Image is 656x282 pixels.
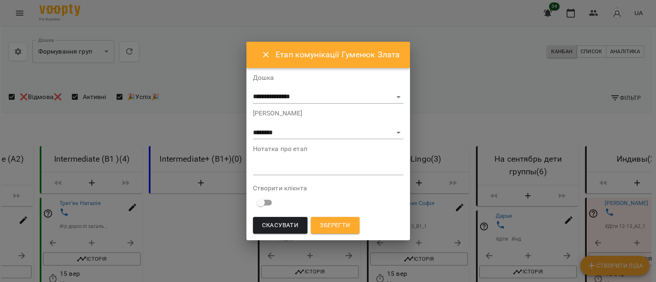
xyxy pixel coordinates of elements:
label: [PERSON_NAME] [253,110,403,117]
button: Зберегти [311,217,359,234]
span: Зберегти [320,220,350,231]
h6: Етап комунікації Гуменюк Злата [276,48,400,61]
label: Дошка [253,74,403,81]
button: Close [256,45,276,65]
label: Створити клієнта [253,185,403,192]
label: Нотатка про етап [253,146,403,152]
span: Скасувати [262,220,299,231]
button: Скасувати [253,217,308,234]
